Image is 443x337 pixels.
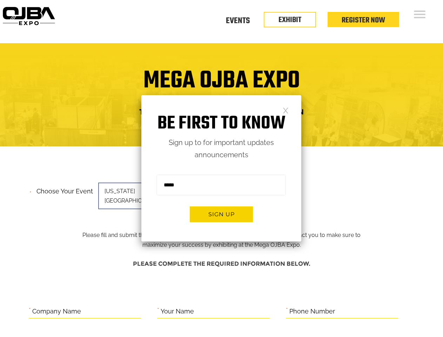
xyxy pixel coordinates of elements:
a: Close [283,107,289,113]
label: Your Name [161,306,194,317]
a: EXHIBIT [278,14,301,26]
button: Sign up [190,206,253,222]
p: Sign up to for important updates announcements [141,137,301,161]
h1: Mega OJBA Expo [5,71,438,99]
span: [US_STATE][GEOGRAPHIC_DATA] [98,183,196,209]
h1: Be first to know [141,113,301,135]
h4: Trade Show Exhibit Space Application [5,105,438,118]
label: Choose your event [32,181,93,197]
label: Company Name [32,306,81,317]
a: Register Now [342,14,385,26]
label: Phone Number [289,306,335,317]
h4: Please complete the required information below. [29,257,415,271]
p: Please fill and submit the information below and one of our team members will contact you to make... [77,185,366,250]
